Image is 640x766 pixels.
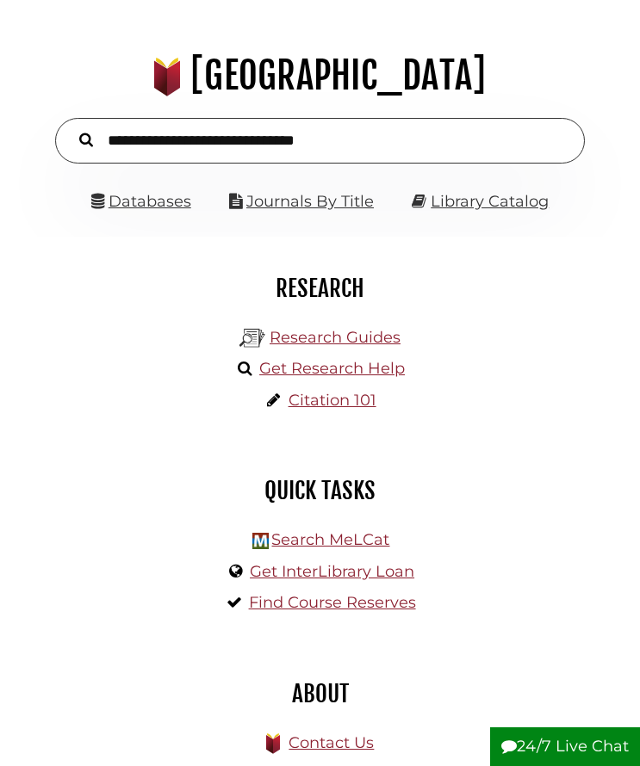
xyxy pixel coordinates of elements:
a: Library Catalog [431,192,549,211]
a: Find Course Reserves [249,593,416,612]
a: Research Guides [270,328,401,347]
a: Databases [91,192,191,211]
i: Search [79,133,93,148]
h1: [GEOGRAPHIC_DATA] [22,53,618,99]
button: Search [71,128,102,150]
h2: Quick Tasks [26,476,614,505]
img: Hekman Library Logo [239,325,265,351]
a: Contact Us [289,733,374,752]
a: Get Research Help [259,359,405,378]
a: Journals By Title [246,192,374,211]
a: Citation 101 [289,391,376,410]
h2: Research [26,274,614,303]
img: Hekman Library Logo [252,533,269,549]
a: Get InterLibrary Loan [250,562,414,581]
a: Search MeLCat [271,530,389,549]
h2: About [26,679,614,708]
